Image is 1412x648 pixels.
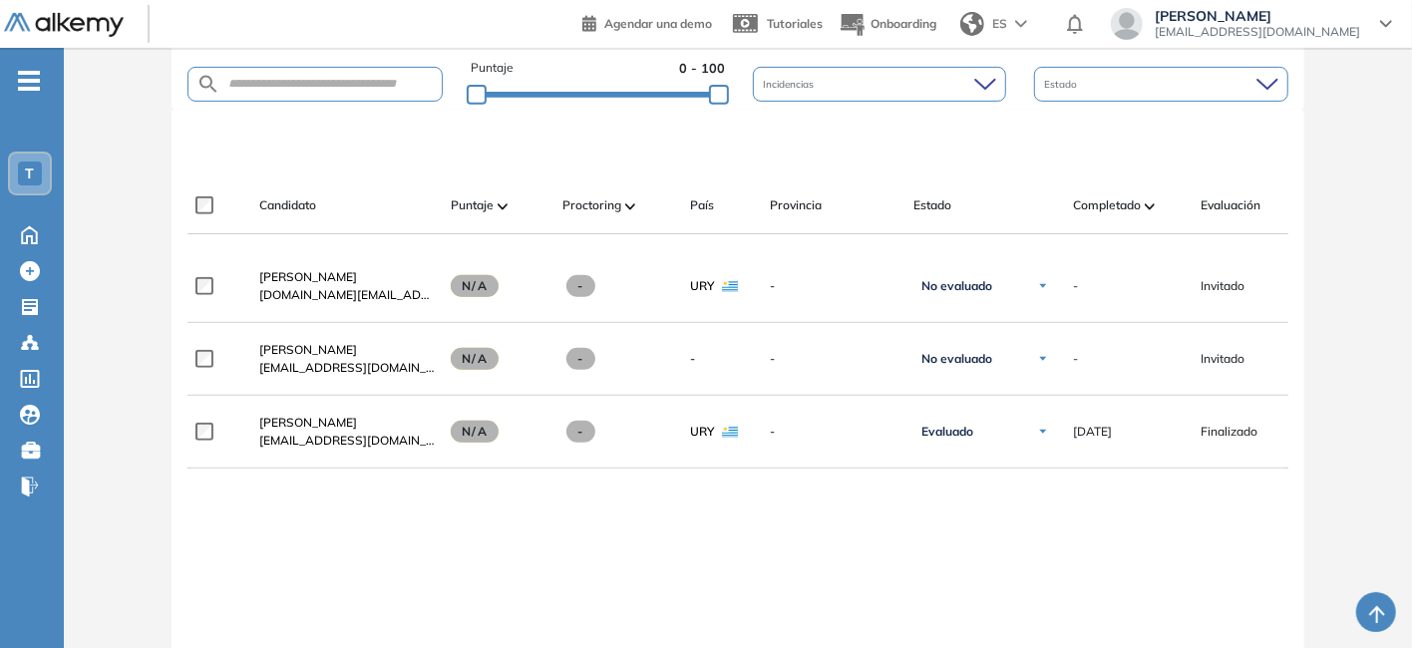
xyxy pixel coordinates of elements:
[1155,24,1360,40] span: [EMAIL_ADDRESS][DOMAIN_NAME]
[582,10,712,34] a: Agendar una demo
[921,278,992,294] span: No evaluado
[1155,8,1360,24] span: [PERSON_NAME]
[451,421,499,443] span: N/A
[767,16,823,31] span: Tutoriales
[770,350,897,368] span: -
[871,16,936,31] span: Onboarding
[259,342,357,357] span: [PERSON_NAME]
[1073,423,1112,441] span: [DATE]
[451,196,494,214] span: Puntaje
[770,196,822,214] span: Provincia
[259,359,435,377] span: [EMAIL_ADDRESS][DOMAIN_NAME]
[259,269,357,284] span: [PERSON_NAME]
[690,350,695,368] span: -
[604,16,712,31] span: Agendar una demo
[1201,423,1257,441] span: Finalizado
[992,15,1007,33] span: ES
[259,414,435,432] a: [PERSON_NAME]
[259,432,435,450] span: [EMAIL_ADDRESS][DOMAIN_NAME]
[259,286,435,304] span: [DOMAIN_NAME][EMAIL_ADDRESS][DOMAIN_NAME]
[566,348,595,370] span: -
[259,268,435,286] a: [PERSON_NAME]
[722,426,738,438] img: URY
[1044,77,1081,92] span: Estado
[1037,353,1049,365] img: Ícono de flecha
[690,423,714,441] span: URY
[259,196,316,214] span: Candidato
[921,351,992,367] span: No evaluado
[1073,277,1078,295] span: -
[566,421,595,443] span: -
[259,341,435,359] a: [PERSON_NAME]
[763,77,818,92] span: Incidencias
[562,196,621,214] span: Proctoring
[1201,277,1244,295] span: Invitado
[1037,426,1049,438] img: Ícono de flecha
[1201,196,1260,214] span: Evaluación
[679,59,725,78] span: 0 - 100
[451,348,499,370] span: N/A
[625,203,635,209] img: [missing "en.ARROW_ALT" translation]
[196,72,220,97] img: SEARCH_ALT
[753,67,1007,102] div: Incidencias
[839,3,936,46] button: Onboarding
[566,275,595,297] span: -
[913,196,951,214] span: Estado
[259,415,357,430] span: [PERSON_NAME]
[471,59,514,78] span: Puntaje
[1073,350,1078,368] span: -
[1034,67,1288,102] div: Estado
[960,12,984,36] img: world
[498,203,508,209] img: [missing "en.ARROW_ALT" translation]
[690,196,714,214] span: País
[4,13,124,38] img: Logo
[770,277,897,295] span: -
[1015,20,1027,28] img: arrow
[26,165,35,181] span: T
[770,423,897,441] span: -
[1145,203,1155,209] img: [missing "en.ARROW_ALT" translation]
[690,277,714,295] span: URY
[722,280,738,292] img: URY
[921,424,973,440] span: Evaluado
[451,275,499,297] span: N/A
[18,79,40,83] i: -
[1073,196,1141,214] span: Completado
[1037,280,1049,292] img: Ícono de flecha
[1201,350,1244,368] span: Invitado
